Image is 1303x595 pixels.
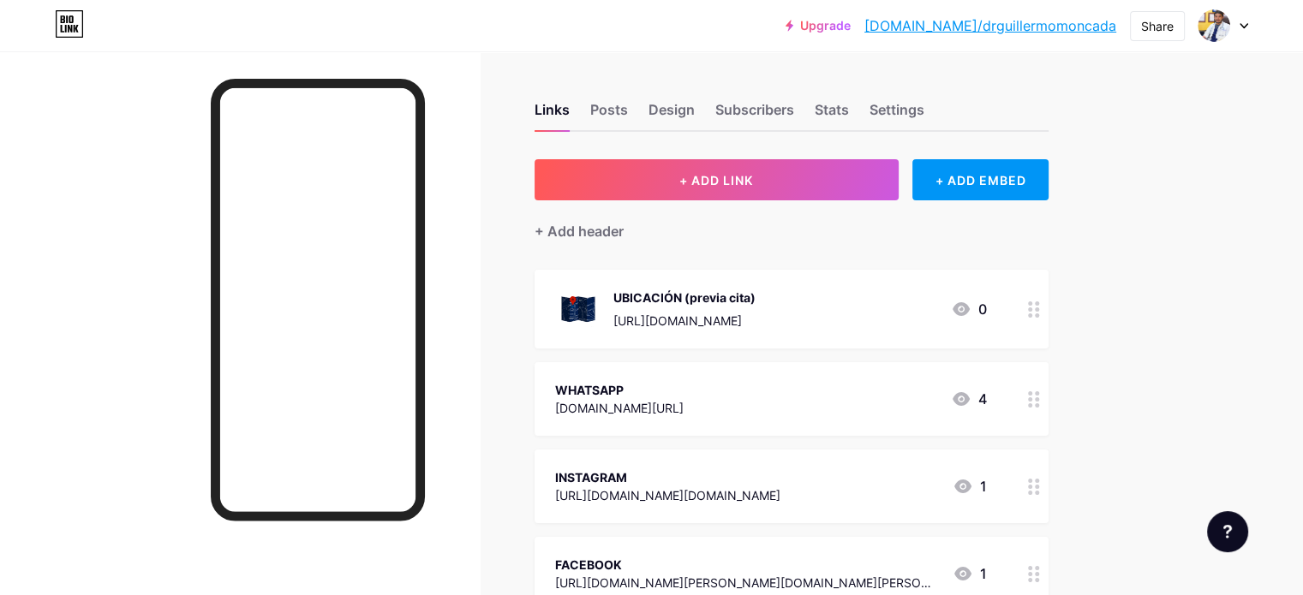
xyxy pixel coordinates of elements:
[912,159,1049,200] div: + ADD EMBED
[555,399,684,417] div: [DOMAIN_NAME][URL]
[786,19,851,33] a: Upgrade
[535,99,570,130] div: Links
[1198,9,1230,42] img: drguillermomoncada
[951,299,987,319] div: 0
[535,221,624,241] div: + Add header
[953,563,987,584] div: 1
[679,173,753,187] span: + ADD LINK
[953,476,987,497] div: 1
[1141,17,1174,35] div: Share
[815,99,849,130] div: Stats
[864,15,1116,36] a: [DOMAIN_NAME]/drguillermomoncada
[649,99,695,130] div: Design
[870,99,924,130] div: Settings
[555,381,684,399] div: WHATSAPP
[555,574,939,592] div: [URL][DOMAIN_NAME][PERSON_NAME][DOMAIN_NAME][PERSON_NAME]
[555,468,780,486] div: INSTAGRAM
[613,289,756,306] div: UBICACIÓN (previa cita)
[555,287,600,331] img: UBICACIÓN (previa cita)
[715,99,794,130] div: Subscribers
[555,556,939,574] div: FACEBOOK
[951,389,987,409] div: 4
[535,159,899,200] button: + ADD LINK
[613,312,756,330] div: [URL][DOMAIN_NAME]
[590,99,628,130] div: Posts
[555,486,780,504] div: [URL][DOMAIN_NAME][DOMAIN_NAME]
